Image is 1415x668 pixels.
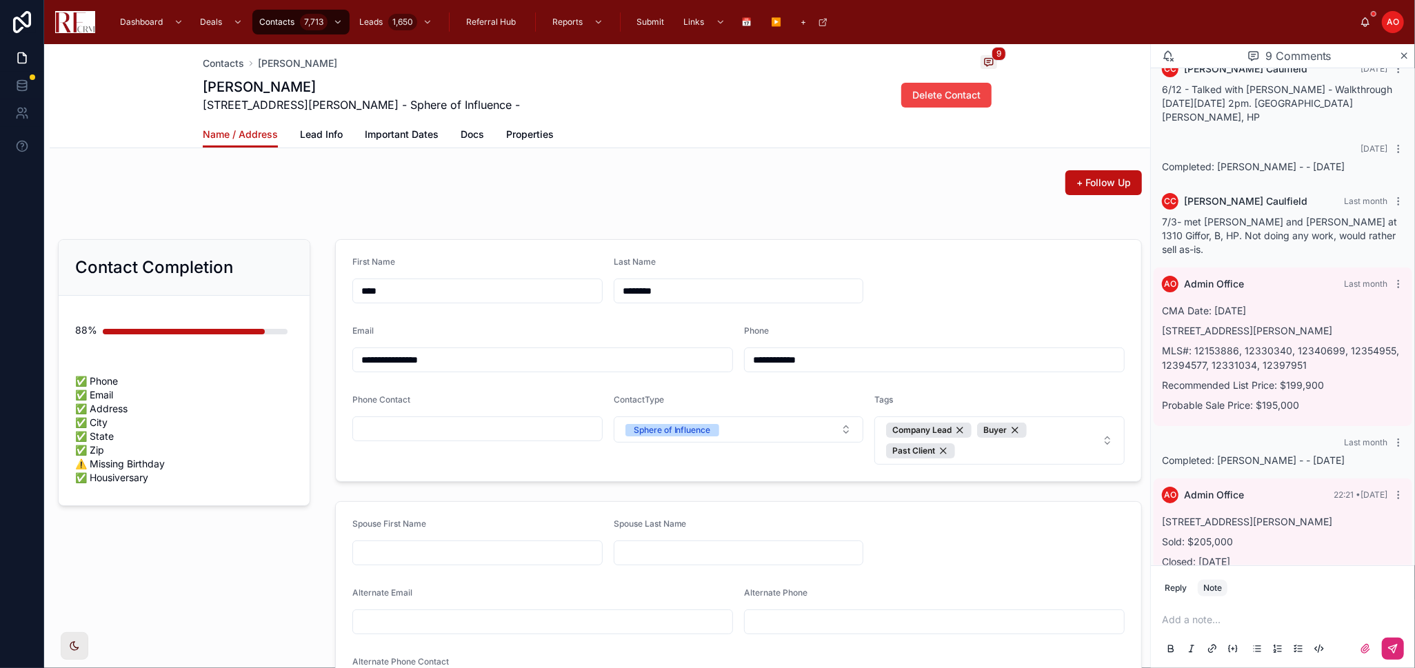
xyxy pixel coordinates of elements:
span: Referral Hub [466,17,516,28]
span: Docs [461,128,484,141]
span: 9 Comments [1265,48,1332,64]
span: Admin Office [1184,488,1244,502]
span: Important Dates [365,128,439,141]
a: Contacts7,713 [252,10,350,34]
span: Lead Info [300,128,343,141]
span: 6/12 - Talked with [PERSON_NAME] - Walkthrough [DATE][DATE] 2pm. [GEOGRAPHIC_DATA][PERSON_NAME], HP [1162,83,1392,123]
div: scrollable content [106,7,1360,37]
a: Leads1,650 [352,10,439,34]
a: Properties [506,122,554,150]
a: Docs [461,122,484,150]
a: Submit [630,10,674,34]
span: Links [684,17,705,28]
span: AO [1164,279,1176,290]
span: [DATE] [1361,143,1387,154]
span: AO [1387,17,1399,28]
span: [DATE] [1361,63,1387,74]
div: Note [1203,583,1222,594]
span: Leads [359,17,383,28]
div: 88% [75,316,97,344]
button: Select Button [614,416,864,443]
span: Last month [1344,279,1387,289]
span: Company Lead [892,425,952,436]
button: Unselect 349 [977,423,1027,438]
p: [STREET_ADDRESS][PERSON_NAME] [1162,514,1404,529]
button: Reply [1159,580,1192,596]
button: Select Button [874,416,1125,465]
span: Alternate Phone Contact [352,656,449,667]
iframe: Spotlight [1,66,26,91]
a: Contacts [203,57,244,70]
span: AO [1164,489,1176,500]
div: 1,650 [388,14,417,30]
a: ▶️ [765,10,792,34]
span: Phone Contact [352,394,410,405]
span: Dashboard [120,17,163,28]
span: CC [1164,63,1176,74]
div: Sphere of Influence [634,424,711,436]
div: 7,713 [300,14,328,30]
a: 📅 [735,10,762,34]
p: CMA Date: [DATE] [1162,303,1404,318]
span: 9 [992,47,1006,61]
a: Name / Address [203,122,278,148]
span: Last month [1344,437,1387,447]
span: Submit [637,17,665,28]
span: CC [1164,196,1176,207]
a: Links [677,10,732,34]
span: Completed: [PERSON_NAME] - - [DATE] [1162,161,1345,172]
a: [PERSON_NAME] [258,57,337,70]
button: + Follow Up [1065,170,1142,195]
span: Properties [506,128,554,141]
a: Important Dates [365,122,439,150]
span: Past Client [892,445,935,456]
span: Tags [874,394,893,405]
span: + Follow Up [1076,176,1131,190]
img: App logo [55,11,95,33]
p: MLS#: 12153886, 12330340, 12340699, 12354955, 12394577, 12331034, 12397951 [1162,343,1404,372]
h2: Contact Completion [75,256,233,279]
a: Deals [193,10,250,34]
span: [STREET_ADDRESS][PERSON_NAME] - Sphere of Influence - [203,97,520,113]
p: Probable Sale Price: $195,000 [1162,398,1404,412]
span: First Name [352,256,395,267]
span: Completed: [PERSON_NAME] - - [DATE] [1162,454,1345,466]
span: Last Name [614,256,656,267]
span: Spouse Last Name [614,518,687,529]
button: Note [1198,580,1227,596]
span: Phone [744,325,769,336]
a: Referral Hub [459,10,525,34]
span: Contacts [259,17,294,28]
span: Reports [552,17,583,28]
button: Unselect 368 [886,423,972,438]
button: Delete Contact [901,83,992,108]
a: Lead Info [300,122,343,150]
a: Reports [545,10,610,34]
a: Dashboard [113,10,190,34]
span: Spouse First Name [352,518,426,529]
span: + [801,17,807,28]
span: Deals [200,17,222,28]
span: ✅ Phone ✅ Email ✅ Address ✅ City ✅ State ✅ Zip ⚠️ Missing Birthday ✅ Housiversary [75,374,293,485]
h1: [PERSON_NAME] [203,77,520,97]
span: [PERSON_NAME] Caulfield [1184,62,1307,76]
p: Closed: [DATE] [1162,554,1404,569]
span: 7/3- met [PERSON_NAME] and [PERSON_NAME] at 1310 Giffor, B, HP. Not doing any work, would rather ... [1162,216,1397,255]
span: 📅 [742,17,752,28]
span: ▶️ [772,17,782,28]
span: [PERSON_NAME] Caulfield [1184,194,1307,208]
span: Delete Contact [912,88,981,102]
span: Buyer [983,425,1007,436]
span: Alternate Email [352,587,412,598]
a: + [794,10,835,34]
span: ContactType [614,394,664,405]
span: Last month [1344,196,1387,206]
span: 22:21 • [DATE] [1334,489,1387,500]
p: [STREET_ADDRESS][PERSON_NAME] [1162,323,1404,338]
p: Recommended List Price: $199,900 [1162,378,1404,392]
p: Sold: $205,000 [1162,534,1404,549]
span: Email [352,325,374,336]
span: Admin Office [1184,277,1244,291]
